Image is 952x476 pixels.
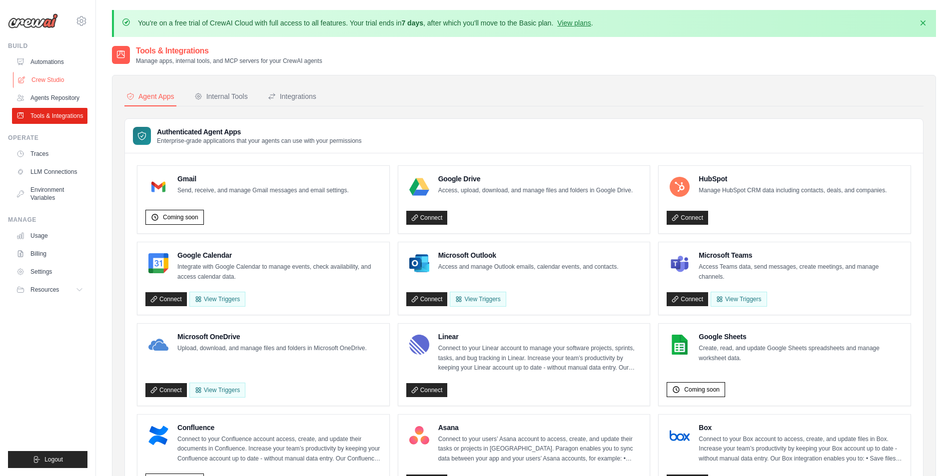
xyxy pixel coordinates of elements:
[44,456,63,464] span: Logout
[409,426,429,446] img: Asana Logo
[163,213,198,221] span: Coming soon
[438,332,642,342] h4: Linear
[406,211,448,225] a: Connect
[699,250,903,260] h4: Microsoft Teams
[406,292,448,306] a: Connect
[124,87,176,106] button: Agent Apps
[12,228,87,244] a: Usage
[667,211,708,225] a: Connect
[194,91,248,101] div: Internal Tools
[699,262,903,282] p: Access Teams data, send messages, create meetings, and manage channels.
[177,332,367,342] h4: Microsoft OneDrive
[138,18,593,28] p: You're on a free trial of CrewAI Cloud with full access to all features. Your trial ends in , aft...
[12,182,87,206] a: Environment Variables
[148,253,168,273] img: Google Calendar Logo
[438,262,619,272] p: Access and manage Outlook emails, calendar events, and contacts.
[699,344,903,363] p: Create, read, and update Google Sheets spreadsheets and manage worksheet data.
[684,386,720,394] span: Coming soon
[409,335,429,355] img: Linear Logo
[8,42,87,50] div: Build
[12,264,87,280] a: Settings
[8,451,87,468] button: Logout
[711,292,767,307] : View Triggers
[177,250,381,260] h4: Google Calendar
[177,344,367,354] p: Upload, download, and manage files and folders in Microsoft OneDrive.
[157,127,362,137] h3: Authenticated Agent Apps
[8,216,87,224] div: Manage
[30,286,59,294] span: Resources
[12,146,87,162] a: Traces
[667,292,708,306] a: Connect
[145,292,187,306] a: Connect
[438,344,642,373] p: Connect to your Linear account to manage your software projects, sprints, tasks, and bug tracking...
[177,262,381,282] p: Integrate with Google Calendar to manage events, check availability, and access calendar data.
[13,72,88,88] a: Crew Studio
[12,54,87,70] a: Automations
[157,137,362,145] p: Enterprise-grade applications that your agents can use with your permissions
[670,426,690,446] img: Box Logo
[126,91,174,101] div: Agent Apps
[177,423,381,433] h4: Confluence
[177,174,349,184] h4: Gmail
[8,134,87,142] div: Operate
[438,423,642,433] h4: Asana
[177,186,349,196] p: Send, receive, and manage Gmail messages and email settings.
[189,292,245,307] button: View Triggers
[136,57,322,65] p: Manage apps, internal tools, and MCP servers for your CrewAI agents
[266,87,318,106] button: Integrations
[699,435,903,464] p: Connect to your Box account to access, create, and update files in Box. Increase your team’s prod...
[409,253,429,273] img: Microsoft Outlook Logo
[12,164,87,180] a: LLM Connections
[148,177,168,197] img: Gmail Logo
[148,426,168,446] img: Confluence Logo
[699,174,887,184] h4: HubSpot
[699,332,903,342] h4: Google Sheets
[438,186,633,196] p: Access, upload, download, and manage files and folders in Google Drive.
[557,19,591,27] a: View plans
[12,108,87,124] a: Tools & Integrations
[401,19,423,27] strong: 7 days
[438,250,619,260] h4: Microsoft Outlook
[438,174,633,184] h4: Google Drive
[268,91,316,101] div: Integrations
[409,177,429,197] img: Google Drive Logo
[699,186,887,196] p: Manage HubSpot CRM data including contacts, deals, and companies.
[12,90,87,106] a: Agents Repository
[699,423,903,433] h4: Box
[12,282,87,298] button: Resources
[12,246,87,262] a: Billing
[177,435,381,464] p: Connect to your Confluence account access, create, and update their documents in Confluence. Incr...
[438,435,642,464] p: Connect to your users’ Asana account to access, create, and update their tasks or projects in [GE...
[670,253,690,273] img: Microsoft Teams Logo
[670,335,690,355] img: Google Sheets Logo
[450,292,506,307] : View Triggers
[145,383,187,397] a: Connect
[148,335,168,355] img: Microsoft OneDrive Logo
[8,13,58,28] img: Logo
[406,383,448,397] a: Connect
[670,177,690,197] img: HubSpot Logo
[192,87,250,106] button: Internal Tools
[189,383,245,398] : View Triggers
[136,45,322,57] h2: Tools & Integrations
